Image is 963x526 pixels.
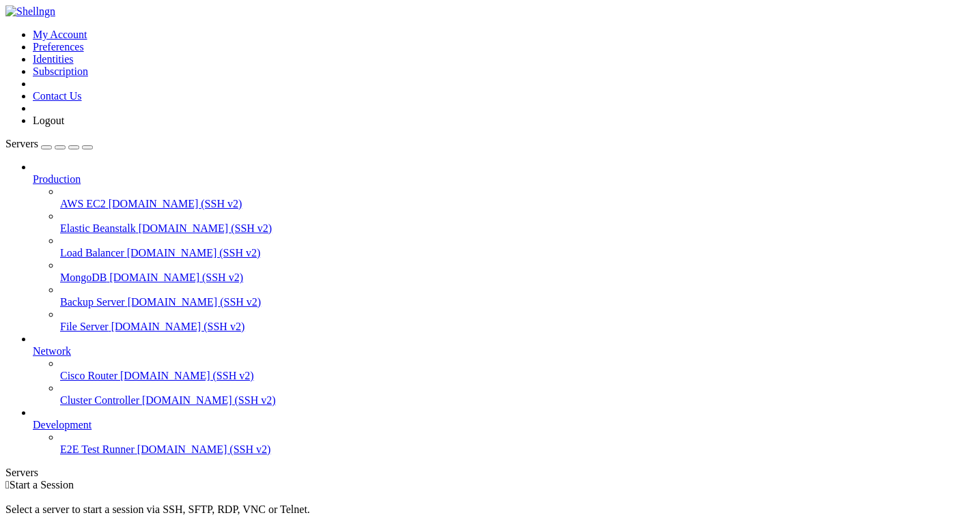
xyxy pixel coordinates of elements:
[60,247,958,259] a: Load Balancer [DOMAIN_NAME] (SSH v2)
[33,173,81,185] span: Production
[33,345,958,357] a: Network
[128,296,262,308] span: [DOMAIN_NAME] (SSH v2)
[60,235,958,259] li: Load Balancer [DOMAIN_NAME] (SSH v2)
[60,198,958,210] a: AWS EC2 [DOMAIN_NAME] (SSH v2)
[60,394,139,406] span: Cluster Controller
[60,443,958,456] a: E2E Test Runner [DOMAIN_NAME] (SSH v2)
[137,443,271,455] span: [DOMAIN_NAME] (SSH v2)
[5,5,55,18] img: Shellngn
[120,370,254,381] span: [DOMAIN_NAME] (SSH v2)
[60,321,109,332] span: File Server
[5,138,93,149] a: Servers
[142,394,276,406] span: [DOMAIN_NAME] (SSH v2)
[33,407,958,456] li: Development
[5,138,38,149] span: Servers
[33,41,84,53] a: Preferences
[60,443,135,455] span: E2E Test Runner
[60,370,958,382] a: Cisco Router [DOMAIN_NAME] (SSH v2)
[60,431,958,456] li: E2E Test Runner [DOMAIN_NAME] (SSH v2)
[60,296,125,308] span: Backup Server
[33,115,64,126] a: Logout
[60,272,107,283] span: MongoDB
[60,247,124,259] span: Load Balancer
[33,29,87,40] a: My Account
[5,467,958,479] div: Servers
[60,210,958,235] li: Elastic Beanstalk [DOMAIN_NAME] (SSH v2)
[33,65,88,77] a: Subscription
[60,370,117,381] span: Cisco Router
[33,90,82,102] a: Contact Us
[60,259,958,284] li: MongoDB [DOMAIN_NAME] (SSH v2)
[33,419,92,430] span: Development
[60,296,958,308] a: Backup Server [DOMAIN_NAME] (SSH v2)
[127,247,261,259] span: [DOMAIN_NAME] (SSH v2)
[33,345,71,357] span: Network
[60,394,958,407] a: Cluster Controller [DOMAIN_NAME] (SSH v2)
[139,222,273,234] span: [DOMAIN_NAME] (SSH v2)
[60,382,958,407] li: Cluster Controller [DOMAIN_NAME] (SSH v2)
[60,357,958,382] li: Cisco Router [DOMAIN_NAME] (SSH v2)
[33,53,74,65] a: Identities
[60,222,958,235] a: Elastic Beanstalk [DOMAIN_NAME] (SSH v2)
[60,198,106,209] span: AWS EC2
[111,321,245,332] span: [DOMAIN_NAME] (SSH v2)
[60,222,136,234] span: Elastic Beanstalk
[33,333,958,407] li: Network
[109,272,243,283] span: [DOMAIN_NAME] (SSH v2)
[60,272,958,284] a: MongoDB [DOMAIN_NAME] (SSH v2)
[60,284,958,308] li: Backup Server [DOMAIN_NAME] (SSH v2)
[5,479,10,491] span: 
[60,308,958,333] li: File Server [DOMAIN_NAME] (SSH v2)
[33,419,958,431] a: Development
[60,321,958,333] a: File Server [DOMAIN_NAME] (SSH v2)
[10,479,74,491] span: Start a Session
[60,186,958,210] li: AWS EC2 [DOMAIN_NAME] (SSH v2)
[33,161,958,333] li: Production
[109,198,242,209] span: [DOMAIN_NAME] (SSH v2)
[33,173,958,186] a: Production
